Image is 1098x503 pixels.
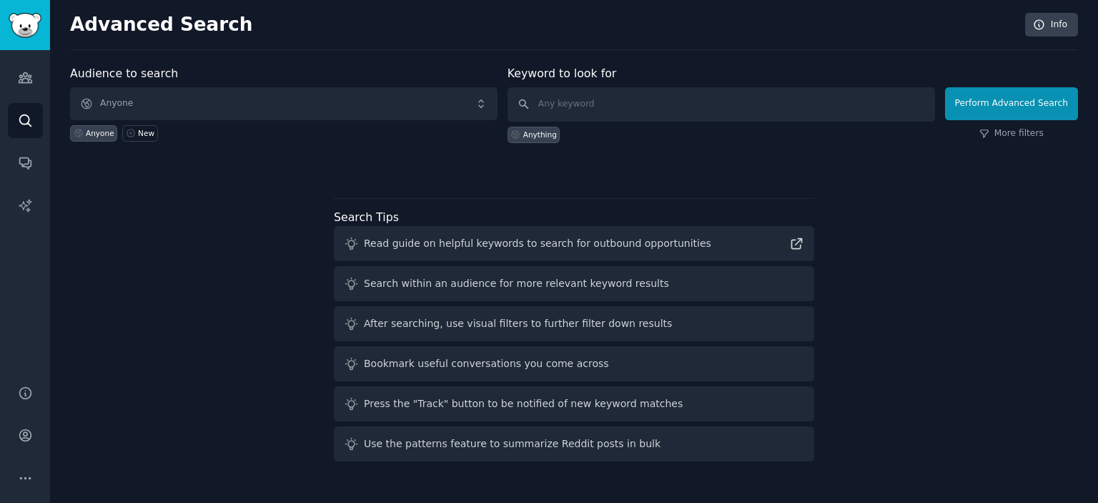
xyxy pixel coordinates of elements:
[70,67,178,80] label: Audience to search
[979,127,1044,140] a: More filters
[364,356,609,371] div: Bookmark useful conversations you come across
[523,130,557,140] div: Anything
[508,87,935,122] input: Any keyword
[334,210,399,224] label: Search Tips
[122,125,157,142] a: New
[364,436,661,451] div: Use the patterns feature to summarize Reddit posts in bulk
[86,128,114,138] div: Anyone
[70,14,1017,36] h2: Advanced Search
[364,396,683,411] div: Press the "Track" button to be notified of new keyword matches
[945,87,1078,120] button: Perform Advanced Search
[1025,13,1078,37] a: Info
[364,276,669,291] div: Search within an audience for more relevant keyword results
[508,67,617,80] label: Keyword to look for
[70,87,498,120] button: Anyone
[138,128,154,138] div: New
[364,236,711,251] div: Read guide on helpful keywords to search for outbound opportunities
[364,316,672,331] div: After searching, use visual filters to further filter down results
[9,13,41,38] img: GummySearch logo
